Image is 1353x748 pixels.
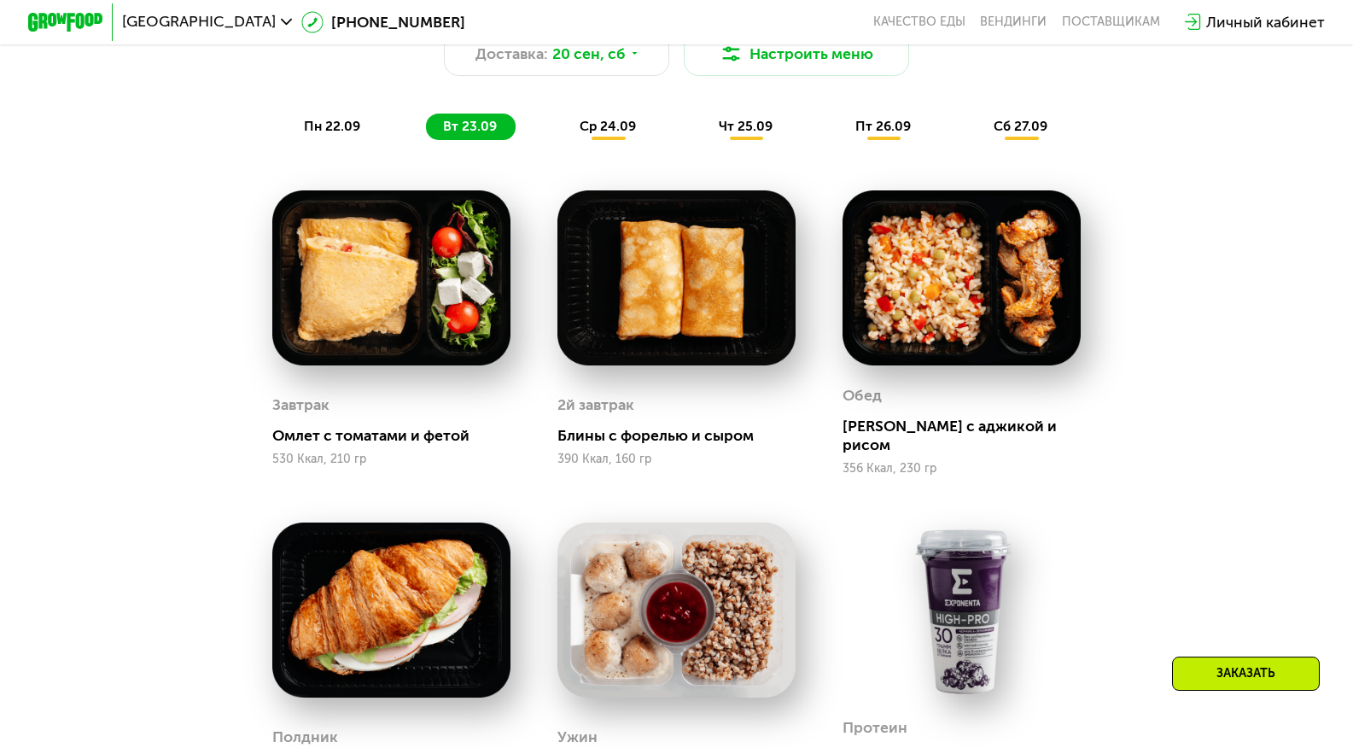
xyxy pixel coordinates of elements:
[843,417,1095,454] div: [PERSON_NAME] с аджикой и рисом
[552,43,626,65] span: 20 сен, сб
[873,15,965,30] a: Качество еды
[1206,11,1325,33] div: Личный кабинет
[443,119,497,134] span: вт 23.09
[557,453,796,466] div: 390 Ккал, 160 гр
[272,426,525,445] div: Омлет с томатами и фетой
[557,426,810,445] div: Блины с форелью и сыром
[272,453,510,466] div: 530 Ккал, 210 гр
[580,119,636,134] span: ср 24.09
[1172,657,1320,691] div: Заказать
[843,382,882,410] div: Обед
[475,43,548,65] span: Доставка:
[843,462,1081,476] div: 356 Ккал, 230 гр
[1062,15,1160,30] div: поставщикам
[684,32,909,77] button: Настроить меню
[719,119,773,134] span: чт 25.09
[855,119,911,134] span: пт 26.09
[304,119,360,134] span: пн 22.09
[557,391,634,419] div: 2й завтрак
[301,11,465,33] a: [PHONE_NUMBER]
[843,714,907,742] div: Протеин
[980,15,1047,30] a: Вендинги
[122,15,276,30] span: [GEOGRAPHIC_DATA]
[272,391,330,419] div: Завтрак
[994,119,1047,134] span: сб 27.09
